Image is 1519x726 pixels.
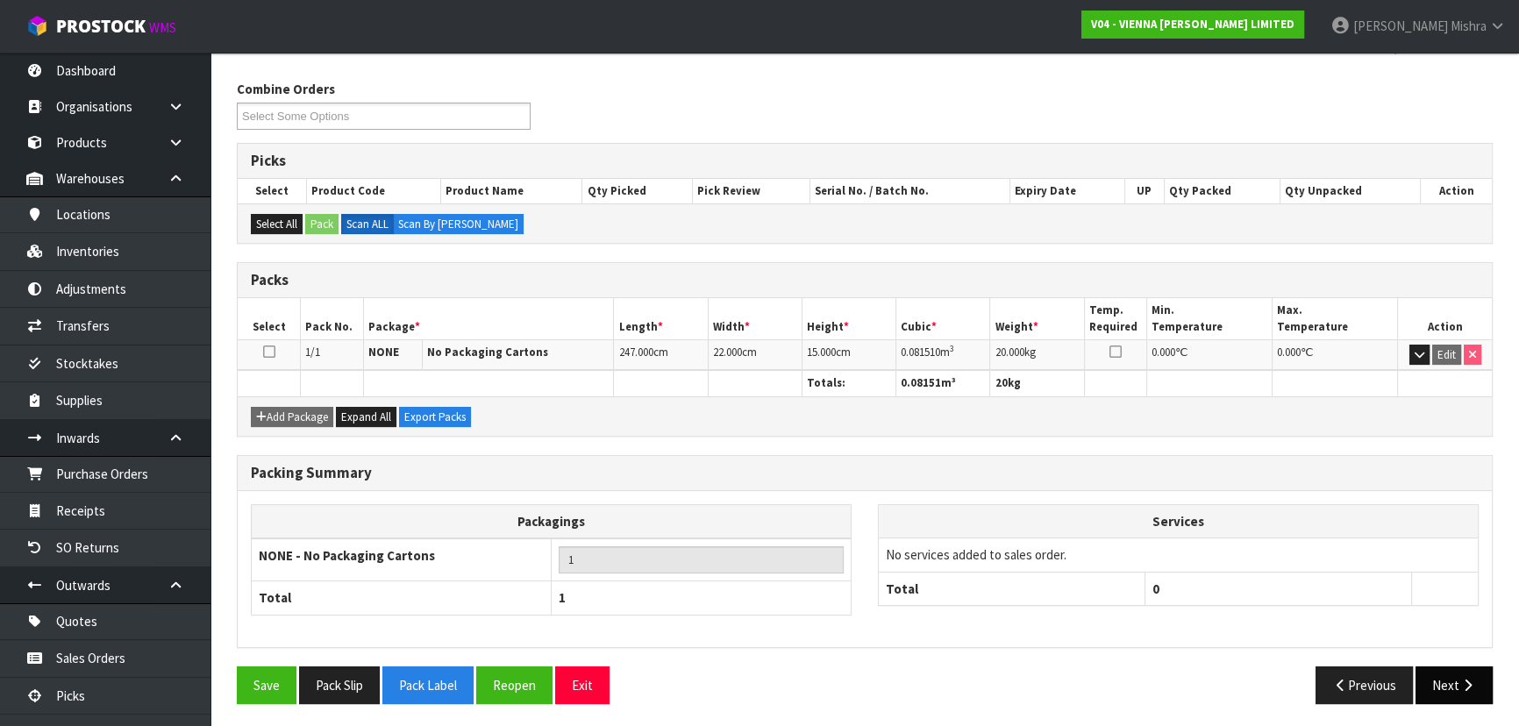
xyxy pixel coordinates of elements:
[476,666,553,704] button: Reopen
[950,343,954,354] sup: 3
[901,375,941,390] span: 0.08151
[56,15,146,38] span: ProStock
[341,214,394,235] label: Scan ALL
[441,179,582,203] th: Product Name
[708,298,802,339] th: Width
[1280,179,1421,203] th: Qty Unpacked
[382,666,474,704] button: Pack Label
[26,15,48,37] img: cube-alt.png
[399,407,471,428] button: Export Packs
[810,179,1010,203] th: Serial No. / Batch No.
[1009,179,1124,203] th: Expiry Date
[618,345,653,359] span: 247.000
[708,339,802,370] td: cm
[1084,298,1147,339] th: Temp. Required
[336,407,396,428] button: Expand All
[1152,345,1175,359] span: 0.000
[879,572,1145,605] th: Total
[713,345,742,359] span: 22.000
[807,345,836,359] span: 15.000
[614,298,708,339] th: Length
[1164,179,1280,203] th: Qty Packed
[251,272,1479,288] h3: Packs
[990,298,1084,339] th: Weight
[614,339,708,370] td: cm
[237,67,1493,717] span: Pack
[879,538,1478,572] td: No services added to sales order.
[1451,18,1487,34] span: Mishra
[259,547,435,564] strong: NONE - No Packaging Cartons
[251,214,303,235] button: Select All
[149,19,176,36] small: WMS
[252,581,552,615] th: Total
[252,504,852,538] th: Packagings
[1147,298,1273,339] th: Min. Temperature
[990,339,1084,370] td: kg
[802,339,895,370] td: cm
[693,179,810,203] th: Pick Review
[237,80,335,98] label: Combine Orders
[238,179,306,203] th: Select
[1353,18,1448,34] span: [PERSON_NAME]
[1147,339,1273,370] td: ℃
[427,345,548,359] strong: No Packaging Cartons
[1273,339,1398,370] td: ℃
[879,505,1478,538] th: Services
[251,407,333,428] button: Add Package
[1273,298,1398,339] th: Max. Temperature
[237,666,296,704] button: Save
[1124,179,1164,203] th: UP
[301,298,364,339] th: Pack No.
[1420,179,1492,203] th: Action
[555,666,610,704] button: Exit
[559,589,566,606] span: 1
[1277,345,1301,359] span: 0.000
[990,371,1084,396] th: kg
[251,153,1479,169] h3: Picks
[368,345,399,359] strong: NONE
[251,465,1479,481] h3: Packing Summary
[896,298,990,339] th: Cubic
[238,298,301,339] th: Select
[1316,666,1414,704] button: Previous
[393,214,524,235] label: Scan By [PERSON_NAME]
[995,345,1023,359] span: 20.000
[1081,11,1304,39] a: V04 - VIENNA [PERSON_NAME] LIMITED
[305,345,320,359] span: 1/1
[896,339,990,370] td: m
[306,179,440,203] th: Product Code
[896,371,990,396] th: m³
[341,409,391,424] span: Expand All
[1091,17,1294,32] strong: V04 - VIENNA [PERSON_NAME] LIMITED
[1398,298,1492,339] th: Action
[802,371,895,396] th: Totals:
[995,375,1007,390] span: 20
[363,298,614,339] th: Package
[1432,345,1461,366] button: Edit
[305,214,339,235] button: Pack
[1152,580,1159,597] span: 0
[1416,666,1493,704] button: Next
[582,179,693,203] th: Qty Picked
[299,666,380,704] button: Pack Slip
[802,298,895,339] th: Height
[901,345,940,359] span: 0.081510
